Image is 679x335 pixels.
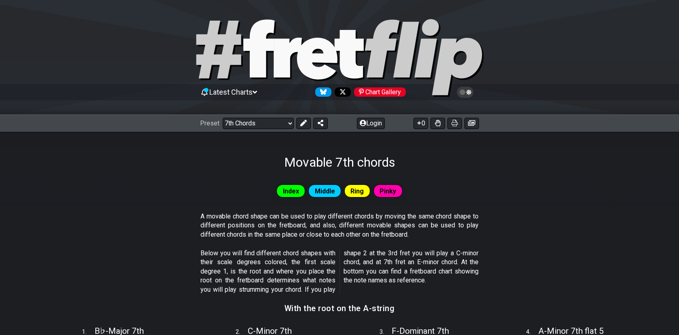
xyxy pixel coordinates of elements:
button: Edit Preset [296,118,311,129]
button: Create image [464,118,479,129]
div: Chart Gallery [354,87,406,97]
button: Toggle Dexterity for all fretkits [430,118,445,129]
p: A movable chord shape can be used to play different chords by moving the same chord shape to diff... [200,212,479,239]
span: Latest Charts [209,88,253,96]
h3: With the root on the A-string [285,304,395,313]
button: 0 [413,118,428,129]
span: Toggle light / dark theme [461,89,470,96]
button: Share Preset [313,118,328,129]
span: Index [283,185,299,197]
span: Middle [315,185,335,197]
span: Pinky [380,185,396,197]
p: Below you will find different chord shapes with their scale degrees colored, the first scale degr... [200,249,479,294]
span: Preset [200,119,219,127]
a: Follow #fretflip at Bluesky [312,87,331,97]
span: Ring [350,185,364,197]
a: Follow #fretflip at X [331,87,351,97]
button: Print [447,118,462,129]
a: #fretflip at Pinterest [351,87,406,97]
select: Preset [223,118,294,129]
button: Login [357,118,385,129]
h1: Movable 7th chords [284,155,395,170]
